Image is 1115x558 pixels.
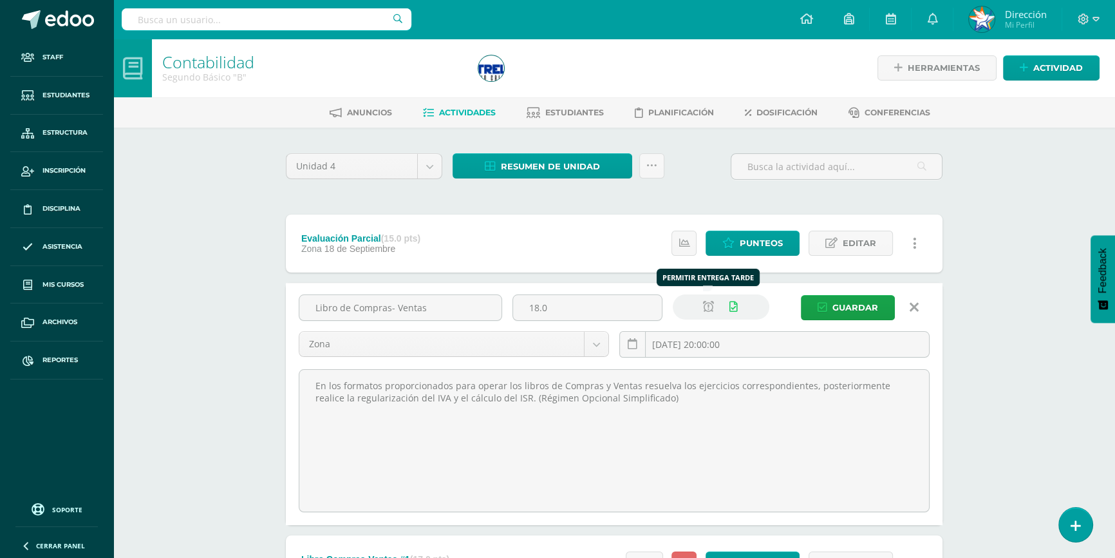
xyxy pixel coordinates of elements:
[865,108,930,117] span: Conferencias
[877,55,997,81] a: Herramientas
[52,505,82,514] span: Soporte
[1004,8,1046,21] span: Dirección
[740,231,783,255] span: Punteos
[745,102,818,123] a: Dosificación
[42,355,78,365] span: Reportes
[848,102,930,123] a: Conferencias
[545,108,604,117] span: Estudiantes
[10,228,103,266] a: Asistencia
[42,317,77,327] span: Archivos
[301,244,322,254] span: Zona
[731,154,942,179] input: Busca la actividad aquí...
[635,102,714,123] a: Planificación
[620,332,929,357] input: Fecha de entrega
[286,154,442,178] a: Unidad 4
[843,231,876,255] span: Editar
[801,295,895,320] button: Guardar
[42,280,84,290] span: Mis cursos
[324,244,396,254] span: 18 de Septiembre
[10,303,103,342] a: Archivos
[122,8,411,30] input: Busca un usuario...
[42,128,88,138] span: Estructura
[15,500,98,517] a: Soporte
[527,102,604,123] a: Estudiantes
[453,153,632,178] a: Resumen de unidad
[296,154,408,178] span: Unidad 4
[908,56,980,80] span: Herramientas
[10,39,103,77] a: Staff
[36,541,85,550] span: Cerrar panel
[513,295,662,320] input: Puntos máximos
[10,115,103,153] a: Estructura
[10,342,103,380] a: Reportes
[42,166,86,176] span: Inscripción
[347,108,392,117] span: Anuncios
[1097,248,1109,293] span: Feedback
[330,102,392,123] a: Anuncios
[662,273,754,282] div: Permitir entrega tarde
[501,155,600,178] span: Resumen de unidad
[969,6,995,32] img: 77486a269cee9505b8c1b8c953e2bf42.png
[381,233,420,244] strong: (15.0 pts)
[162,71,463,83] div: Segundo Básico 'B'
[42,242,82,252] span: Asistencia
[162,53,463,71] h1: Contabilidad
[1003,55,1100,81] a: Actividad
[309,332,574,356] span: Zona
[478,55,504,81] img: cb2374c15368f27779dc4df0e0d8d322.png
[648,108,714,117] span: Planificación
[42,52,63,63] span: Staff
[42,204,80,214] span: Disciplina
[756,108,818,117] span: Dosificación
[10,190,103,228] a: Disciplina
[1091,235,1115,323] button: Feedback - Mostrar encuesta
[42,90,89,101] span: Estudiantes
[1004,19,1046,30] span: Mi Perfil
[301,233,420,244] div: Evaluación Parcial
[162,51,254,73] a: Contabilidad
[10,77,103,115] a: Estudiantes
[10,266,103,304] a: Mis cursos
[299,295,501,320] input: Título
[10,152,103,190] a: Inscripción
[299,370,929,512] textarea: En los formatos proporcionados para operar los libros de Compras y Ventas resuelva los ejercicios...
[439,108,496,117] span: Actividades
[1033,56,1083,80] span: Actividad
[832,296,878,320] span: Guardar
[423,102,496,123] a: Actividades
[706,231,800,256] a: Punteos
[299,332,608,356] a: Zona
